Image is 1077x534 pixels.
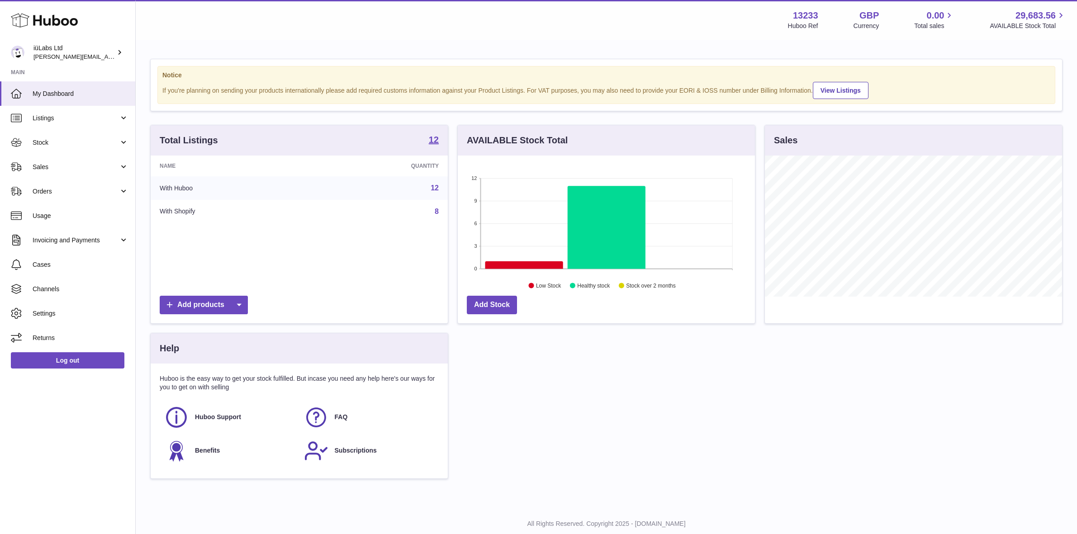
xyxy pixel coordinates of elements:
img: annunziata@iulabs.co [11,46,24,59]
a: Huboo Support [164,405,295,430]
span: Benefits [195,446,220,455]
span: Huboo Support [195,413,241,421]
text: Low Stock [536,283,561,289]
h3: Sales [774,134,797,146]
h3: Total Listings [160,134,218,146]
span: Orders [33,187,119,196]
span: My Dashboard [33,90,128,98]
span: Stock [33,138,119,147]
div: iüLabs Ltd [33,44,115,61]
span: Listings [33,114,119,123]
text: 9 [474,198,477,203]
a: Add products [160,296,248,314]
a: Log out [11,352,124,369]
span: 0.00 [927,9,944,22]
a: Add Stock [467,296,517,314]
div: Currency [854,22,879,30]
strong: Notice [162,71,1050,80]
a: FAQ [304,405,435,430]
p: All Rights Reserved. Copyright 2025 - [DOMAIN_NAME] [143,520,1070,528]
span: Total sales [914,22,954,30]
a: 12 [429,135,439,146]
text: Stock over 2 months [626,283,675,289]
a: 8 [435,208,439,215]
span: FAQ [335,413,348,421]
td: With Shopify [151,200,311,223]
span: Cases [33,260,128,269]
text: 3 [474,243,477,249]
text: 6 [474,221,477,226]
text: Healthy stock [577,283,610,289]
strong: GBP [859,9,879,22]
span: 29,683.56 [1015,9,1056,22]
span: Channels [33,285,128,293]
strong: 13233 [793,9,818,22]
h3: AVAILABLE Stock Total [467,134,568,146]
a: Benefits [164,439,295,463]
span: Returns [33,334,128,342]
a: 12 [431,184,439,192]
p: Huboo is the easy way to get your stock fulfilled. But incase you need any help here's our ways f... [160,374,439,392]
strong: 12 [429,135,439,144]
a: 0.00 Total sales [914,9,954,30]
text: 12 [471,175,477,181]
th: Name [151,156,311,176]
span: AVAILABLE Stock Total [990,22,1066,30]
a: View Listings [813,82,868,99]
span: Invoicing and Payments [33,236,119,245]
th: Quantity [311,156,448,176]
span: [PERSON_NAME][EMAIL_ADDRESS][DOMAIN_NAME] [33,53,181,60]
text: 0 [474,266,477,271]
a: Subscriptions [304,439,435,463]
span: Settings [33,309,128,318]
a: 29,683.56 AVAILABLE Stock Total [990,9,1066,30]
td: With Huboo [151,176,311,200]
span: Subscriptions [335,446,377,455]
div: If you're planning on sending your products internationally please add required customs informati... [162,80,1050,99]
span: Sales [33,163,119,171]
h3: Help [160,342,179,354]
span: Usage [33,212,128,220]
div: Huboo Ref [788,22,818,30]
